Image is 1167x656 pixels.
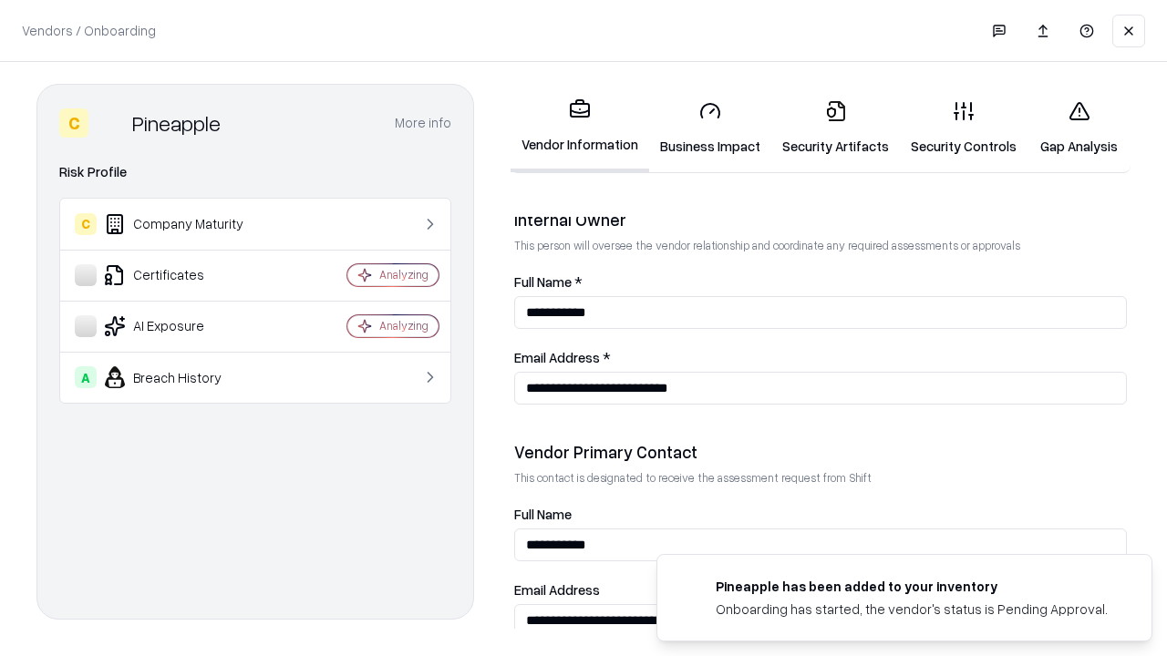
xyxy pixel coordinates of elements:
p: This person will oversee the vendor relationship and coordinate any required assessments or appro... [514,238,1127,253]
div: Pineapple [132,108,221,138]
img: Pineapple [96,108,125,138]
a: Security Controls [900,86,1028,170]
a: Security Artifacts [771,86,900,170]
img: pineappleenergy.com [679,577,701,599]
button: More info [395,107,451,139]
div: Risk Profile [59,161,451,183]
div: Internal Owner [514,209,1127,231]
a: Gap Analysis [1028,86,1131,170]
label: Full Name [514,507,1127,521]
p: This contact is designated to receive the assessment request from Shift [514,470,1127,486]
div: Breach History [75,366,293,388]
label: Email Address * [514,351,1127,364]
div: Vendor Primary Contact [514,441,1127,463]
div: AI Exposure [75,315,293,337]
div: Company Maturity [75,213,293,235]
div: Analyzing [379,318,429,333]
div: Onboarding has started, the vendor's status is Pending Approval. [716,600,1108,619]
div: A [75,366,97,388]
a: Business Impact [649,86,771,170]
div: Analyzing [379,267,429,282]
div: Certificates [75,264,293,286]
a: Vendor Information [511,84,649,172]
div: C [75,213,97,235]
div: C [59,108,88,138]
p: Vendors / Onboarding [22,21,156,40]
div: Pineapple has been added to your inventory [716,577,1108,596]
label: Email Address [514,583,1127,597]
label: Full Name * [514,275,1127,289]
